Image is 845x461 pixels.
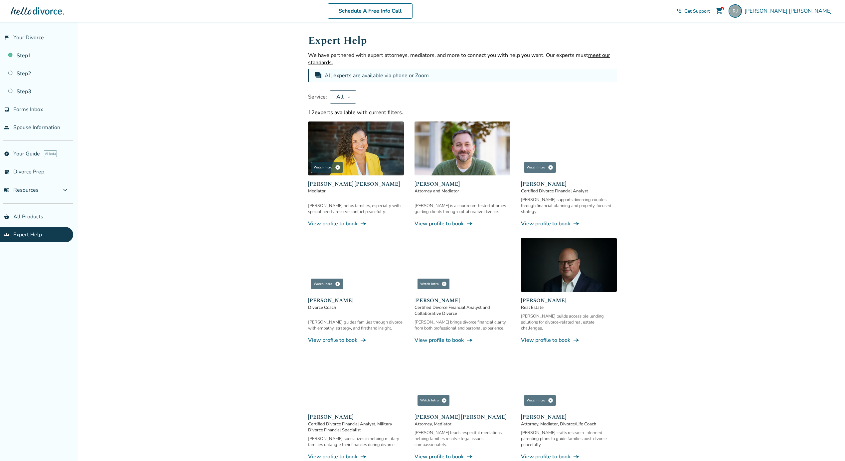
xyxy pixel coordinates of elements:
[4,187,9,193] span: menu_book
[521,421,617,427] span: Attorney, Mediator, Divorce/Life Coach
[417,278,450,290] div: Watch Intro
[4,35,9,40] span: flag_2
[415,238,510,292] img: John Duffy
[325,72,430,80] div: All experts are available via phone or Zoom
[548,165,553,170] span: play_circle
[415,421,510,427] span: Attorney, Mediator
[521,121,617,175] img: Jeff Landers
[466,337,473,344] span: line_end_arrow_notch
[745,7,834,15] span: [PERSON_NAME] [PERSON_NAME]
[521,413,617,421] span: [PERSON_NAME]
[4,125,9,130] span: people
[308,203,404,215] div: [PERSON_NAME] helps families, especially with special needs, resolve conflict peacefully.
[415,319,510,331] div: [PERSON_NAME] brings divorce financial clarity from both professional and personal experience.
[308,305,404,311] span: Divorce Coach
[4,232,9,237] span: groups
[308,354,404,408] img: David Smith
[308,180,404,188] span: [PERSON_NAME] [PERSON_NAME]
[308,220,404,227] a: View profile to bookline_end_arrow_notch
[524,395,556,406] div: Watch Intro
[521,297,617,305] span: [PERSON_NAME]
[308,52,617,66] p: We have partnered with expert attorneys, mediators, and more to connect you with help you want. O...
[308,109,617,116] div: 12 experts available with current filters.
[521,337,617,344] a: View profile to bookline_end_arrow_notch
[360,337,367,344] span: line_end_arrow_notch
[521,188,617,194] span: Certified Divorce Financial Analyst
[415,354,510,408] img: Melissa Wheeler Hoff
[335,93,345,101] div: All
[729,4,742,18] img: becky.johnson2@q2.com
[521,313,617,331] div: [PERSON_NAME] builds accessible lending solutions for divorce-related real estate challenges.
[308,33,617,49] h1: Expert Help
[335,281,340,287] span: play_circle
[721,7,724,10] div: 1
[311,278,343,290] div: Watch Intro
[335,165,340,170] span: play_circle
[4,186,39,194] span: Resources
[308,436,404,448] div: [PERSON_NAME] specializes in helping military families untangle their finances during divorce.
[4,151,9,156] span: explore
[330,90,356,104] button: All
[812,429,845,461] iframe: Chat Widget
[415,220,510,227] a: View profile to bookline_end_arrow_notch
[308,238,404,292] img: Kim Goodman
[360,453,367,460] span: line_end_arrow_notch
[441,281,447,287] span: play_circle
[4,214,9,219] span: shopping_basket
[308,93,327,101] span: Service:
[415,188,510,194] span: Attorney and Mediator
[13,106,43,113] span: Forms Inbox
[308,319,404,331] div: [PERSON_NAME] guides families through divorce with empathy, strategy, and firsthand insight.
[308,188,404,194] span: Mediator
[684,8,710,14] span: Get Support
[521,180,617,188] span: [PERSON_NAME]
[4,107,9,112] span: inbox
[521,430,617,448] div: [PERSON_NAME] crafts research-informed parenting plans to guide families post-divorce peacefully.
[521,305,617,311] span: Real Estate
[415,121,510,175] img: Neil Forester
[417,395,450,406] div: Watch Intro
[415,180,510,188] span: [PERSON_NAME]
[715,7,723,15] span: shopping_cart
[314,72,322,80] span: forum
[308,121,404,175] img: Claudia Brown Coulter
[521,453,617,460] a: View profile to bookline_end_arrow_notch
[573,337,580,344] span: line_end_arrow_notch
[521,354,617,408] img: Alex Glassmann
[308,337,404,344] a: View profile to bookline_end_arrow_notch
[573,453,580,460] span: line_end_arrow_notch
[415,413,510,421] span: [PERSON_NAME] [PERSON_NAME]
[441,398,447,403] span: play_circle
[548,398,553,403] span: play_circle
[415,430,510,448] div: [PERSON_NAME] leads respectful mediations, helping families resolve legal issues compassionately.
[415,203,510,215] div: [PERSON_NAME] is a courtroom-tested attorney guiding clients through collaborative divorce.
[676,8,710,14] a: phone_in_talkGet Support
[61,186,69,194] span: expand_more
[415,305,510,317] span: Certified Divorce Financial Analyst and Collaborative Divorce
[415,453,510,460] a: View profile to bookline_end_arrow_notch
[521,220,617,227] a: View profile to bookline_end_arrow_notch
[308,297,404,305] span: [PERSON_NAME]
[466,220,473,227] span: line_end_arrow_notch
[521,197,617,215] div: [PERSON_NAME] supports divorcing couples through financial planning and property-focused strategy.
[328,3,413,19] a: Schedule A Free Info Call
[573,220,580,227] span: line_end_arrow_notch
[44,150,57,157] span: AI beta
[524,162,556,173] div: Watch Intro
[308,413,404,421] span: [PERSON_NAME]
[466,453,473,460] span: line_end_arrow_notch
[415,297,510,305] span: [PERSON_NAME]
[311,162,343,173] div: Watch Intro
[415,337,510,344] a: View profile to bookline_end_arrow_notch
[4,169,9,174] span: list_alt_check
[676,8,682,14] span: phone_in_talk
[308,453,404,460] a: View profile to bookline_end_arrow_notch
[521,238,617,292] img: Chris Freemott
[360,220,367,227] span: line_end_arrow_notch
[308,421,404,433] span: Certified Divorce Financial Analyst, Military Divorce Financial Specialist
[308,52,610,66] span: meet our standards.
